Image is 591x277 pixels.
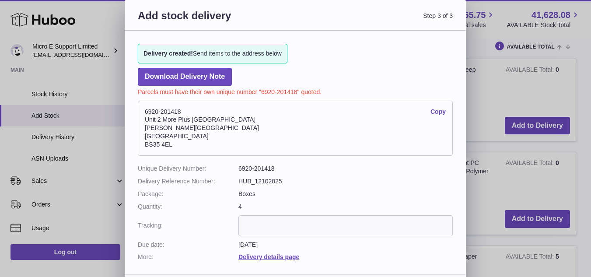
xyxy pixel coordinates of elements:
[138,190,238,198] dt: Package:
[295,9,453,33] span: Step 3 of 3
[138,253,238,261] dt: More:
[143,49,282,58] span: Send items to the address below
[138,86,453,96] p: Parcels must have their own unique number "6920-201418" quoted.
[238,190,453,198] dd: Boxes
[430,108,446,116] a: Copy
[138,9,295,33] h3: Add stock delivery
[238,177,453,186] dd: HUB_12102025
[138,165,238,173] dt: Unique Delivery Number:
[143,50,193,57] strong: Delivery created!
[138,215,238,236] dt: Tracking:
[138,68,232,86] a: Download Delivery Note
[138,203,238,211] dt: Quantity:
[238,165,453,173] dd: 6920-201418
[238,253,299,260] a: Delivery details page
[138,177,238,186] dt: Delivery Reference Number:
[238,203,453,211] dd: 4
[138,101,453,156] address: 6920-201418 Unit 2 More Plus [GEOGRAPHIC_DATA] [PERSON_NAME][GEOGRAPHIC_DATA] [GEOGRAPHIC_DATA] B...
[138,241,238,249] dt: Due date:
[238,241,453,249] dd: [DATE]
